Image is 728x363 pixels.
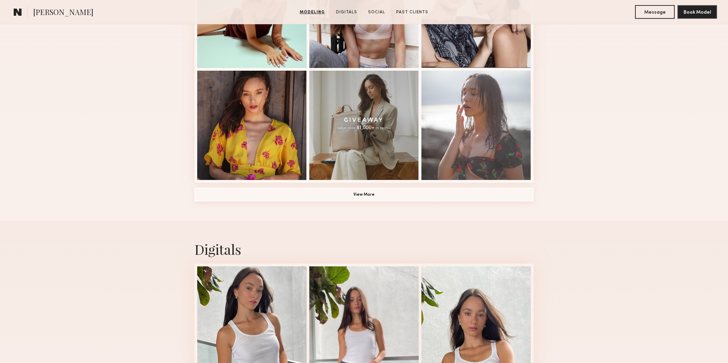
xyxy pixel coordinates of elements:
button: Book Model [677,5,717,19]
a: Digitals [333,9,360,15]
div: Digitals [194,240,534,258]
a: Modeling [297,9,328,15]
a: Social [365,9,388,15]
a: Past Clients [393,9,431,15]
a: Book Model [677,9,717,15]
span: [PERSON_NAME] [33,7,93,19]
button: Message [635,5,675,19]
button: View More [194,188,534,201]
